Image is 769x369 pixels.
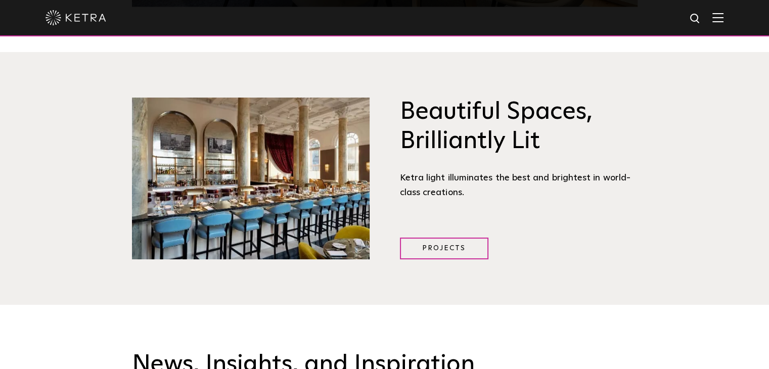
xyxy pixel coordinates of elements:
[400,171,638,200] div: Ketra light illuminates the best and brightest in world-class creations.
[132,98,370,259] img: Brilliantly Lit@2x
[400,238,488,259] a: Projects
[712,13,723,22] img: Hamburger%20Nav.svg
[46,10,106,25] img: ketra-logo-2019-white
[400,98,638,156] h3: Beautiful Spaces, Brilliantly Lit
[689,13,702,25] img: search icon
